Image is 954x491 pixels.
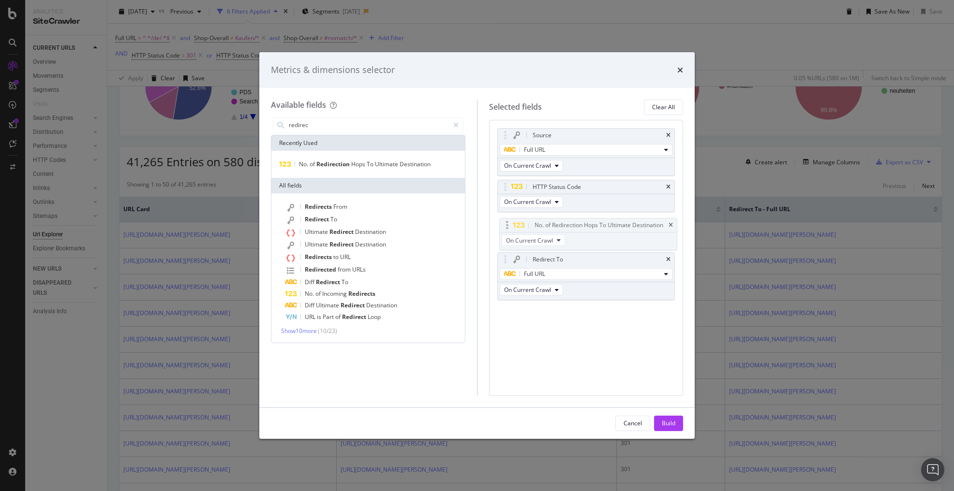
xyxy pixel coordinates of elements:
div: Cancel [624,419,642,427]
input: Search by field name [288,118,449,132]
span: Diff [305,278,316,286]
div: Clear All [652,103,675,111]
span: Ultimate [375,160,400,168]
span: Part [323,313,335,321]
span: No. [305,289,315,298]
span: Ultimate [305,240,329,248]
button: On Current Crawl [502,234,565,246]
div: Redirect TotimesFull URLOn Current Crawl [497,252,675,300]
span: URL [305,313,317,321]
div: times [666,257,671,262]
span: is [317,313,323,321]
div: HTTP Status Code [533,182,581,192]
div: times [666,132,671,138]
div: Recently Used [271,135,465,151]
button: Build [654,416,683,431]
span: Redirection [316,160,351,168]
div: Redirect To [533,255,563,264]
button: On Current Crawl [500,284,563,296]
div: modal [259,52,695,439]
div: Build [662,419,675,427]
span: On Current Crawl [504,198,551,206]
div: All fields [271,178,465,193]
span: to [333,253,340,261]
span: Redirects [305,253,333,261]
div: Selected fields [489,101,542,113]
span: Ultimate [316,301,341,309]
span: On Current Crawl [504,161,551,170]
div: times [666,184,671,190]
span: Destination [400,160,431,168]
span: Ultimate [305,228,329,236]
span: Incoming [322,289,348,298]
span: Redirected [305,265,338,274]
span: No. [299,160,310,168]
span: Loop [368,313,381,321]
div: No. of Redirection Hops To Ultimate Destination [535,220,663,230]
div: Available fields [271,100,326,110]
span: Full URL [524,270,545,278]
span: Destination [355,228,386,236]
span: of [310,160,316,168]
button: Full URL [500,144,673,156]
button: Clear All [644,100,683,115]
span: ( 10 / 23 ) [318,327,337,335]
span: On Current Crawl [504,286,551,294]
div: HTTP Status CodetimesOn Current Crawl [497,180,675,212]
span: Redirects [348,289,375,298]
span: To [330,215,337,223]
span: Redirect [316,278,342,286]
div: times [677,64,683,76]
span: Redirect [305,215,330,223]
div: No. of Redirection Hops To Ultimate DestinationtimesOn Current Crawl [499,218,677,250]
div: SourcetimesFull URLOn Current Crawl [497,128,675,176]
div: times [669,222,673,228]
span: Destination [366,301,397,309]
span: Redirect [341,301,366,309]
span: Full URL [524,145,545,154]
span: Redirect [329,240,355,248]
span: URLs [352,265,366,274]
button: Cancel [615,416,650,431]
button: On Current Crawl [500,160,563,172]
span: Diff [305,301,316,309]
span: from [338,265,352,274]
button: On Current Crawl [500,196,563,208]
span: From [333,202,347,211]
div: Metrics & dimensions selector [271,64,395,76]
span: Redirect [342,313,368,321]
span: Hops [351,160,367,168]
button: Full URL [500,268,673,280]
span: Redirect [329,228,355,236]
span: To [367,160,375,168]
span: On Current Crawl [506,236,553,245]
span: To [342,278,348,286]
span: Destination [355,240,386,248]
span: Redirects [305,202,333,211]
div: Open Intercom Messenger [921,458,944,481]
div: Source [533,130,552,140]
span: URL [340,253,351,261]
span: Show 10 more [281,327,317,335]
span: of [335,313,342,321]
span: of [315,289,322,298]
